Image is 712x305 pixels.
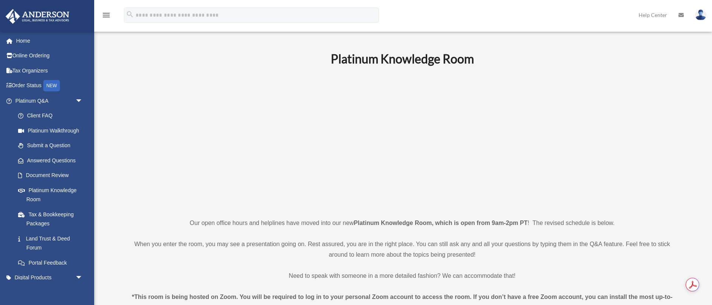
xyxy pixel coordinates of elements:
a: Platinum Knowledge Room [11,183,90,207]
a: Answered Questions [11,153,94,168]
a: Platinum Walkthrough [11,123,94,138]
img: Anderson Advisors Platinum Portal [3,9,72,24]
a: Client FAQ [11,108,94,123]
a: Land Trust & Deed Forum [11,231,94,255]
p: Our open office hours and helplines have moved into our new ! The revised schedule is below. [126,218,678,228]
b: Platinum Knowledge Room [331,51,474,66]
a: Home [5,33,94,48]
span: arrow_drop_down [75,270,90,286]
a: Portal Feedback [11,255,94,270]
span: arrow_drop_down [75,93,90,109]
i: search [126,10,134,18]
a: Tax & Bookkeeping Packages [11,207,94,231]
a: Submit a Question [11,138,94,153]
a: menu [102,13,111,20]
iframe: 231110_Toby_KnowledgeRoom [289,76,515,204]
a: Online Ordering [5,48,94,63]
img: User Pic [695,9,706,20]
div: NEW [43,80,60,91]
i: menu [102,11,111,20]
p: When you enter the room, you may see a presentation going on. Rest assured, you are in the right ... [126,239,678,260]
strong: Platinum Knowledge Room, which is open from 9am-2pm PT [354,220,527,226]
a: Digital Productsarrow_drop_down [5,270,94,285]
a: Platinum Q&Aarrow_drop_down [5,93,94,108]
a: Document Review [11,168,94,183]
a: Tax Organizers [5,63,94,78]
p: Need to speak with someone in a more detailed fashion? We can accommodate that! [126,271,678,281]
a: Order StatusNEW [5,78,94,94]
